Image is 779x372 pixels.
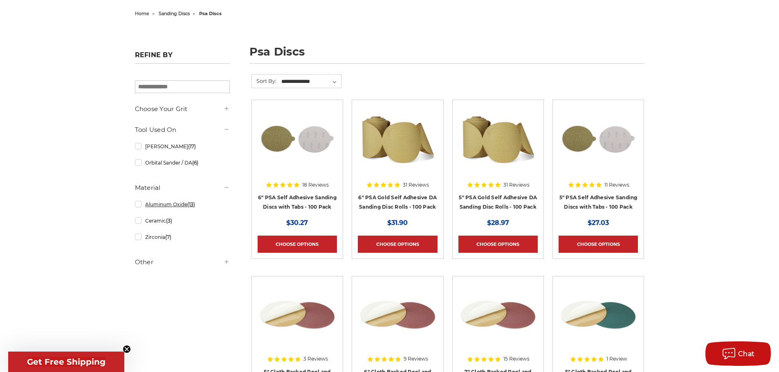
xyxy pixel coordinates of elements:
button: Chat [705,341,771,366]
img: 5 inch PSA Disc [559,106,638,171]
select: Sort By: [280,76,341,88]
a: Choose Options [458,236,538,253]
a: Choose Options [258,236,337,253]
img: 7 inch Aluminum Oxide PSA Sanding Disc with Cloth Backing [458,282,538,347]
a: Aluminum Oxide [135,197,230,212]
a: [PERSON_NAME] [135,139,230,154]
span: Chat [738,350,755,358]
span: (6) [192,160,198,166]
a: 6 inch psa sanding disc [258,106,337,210]
span: $31.90 [387,219,408,227]
a: sanding discs [159,11,190,16]
a: Choose Options [559,236,638,253]
img: 6 inch psa sanding disc [258,106,337,171]
h1: psa discs [249,46,644,64]
img: 6 inch Aluminum Oxide PSA Sanding Disc with Cloth Backing [358,282,437,347]
img: 5 inch Aluminum Oxide PSA Sanding Disc with Cloth Backing [258,282,337,347]
span: $30.27 [286,219,308,227]
a: Choose Options [358,236,437,253]
span: (3) [166,218,172,224]
span: $28.97 [487,219,509,227]
button: Close teaser [123,345,131,353]
h5: Refine by [135,51,230,64]
span: (13) [187,201,195,207]
span: (17) [188,143,196,149]
a: 6" DA Sanding Discs on a Roll [358,106,437,210]
h5: Material [135,183,230,193]
a: Ceramic [135,214,230,228]
span: Get Free Shipping [27,357,106,367]
a: Orbital Sander / DA [135,156,230,170]
a: Zirconia [135,230,230,244]
label: Sort By: [252,75,276,87]
div: Get Free ShippingClose teaser [8,352,124,372]
h5: Choose Your Grit [135,104,230,114]
img: Zirc Peel and Stick cloth backed PSA discs [559,282,638,347]
a: 5 inch PSA Disc [559,106,638,210]
span: $27.03 [588,219,609,227]
span: (7) [165,234,171,240]
a: 5" Sticky Backed Sanding Discs on a roll [458,106,538,210]
img: 6" DA Sanding Discs on a Roll [358,106,437,171]
span: psa discs [199,11,222,16]
a: home [135,11,149,16]
img: 5" Sticky Backed Sanding Discs on a roll [458,106,538,171]
h5: Other [135,257,230,267]
h5: Tool Used On [135,125,230,135]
